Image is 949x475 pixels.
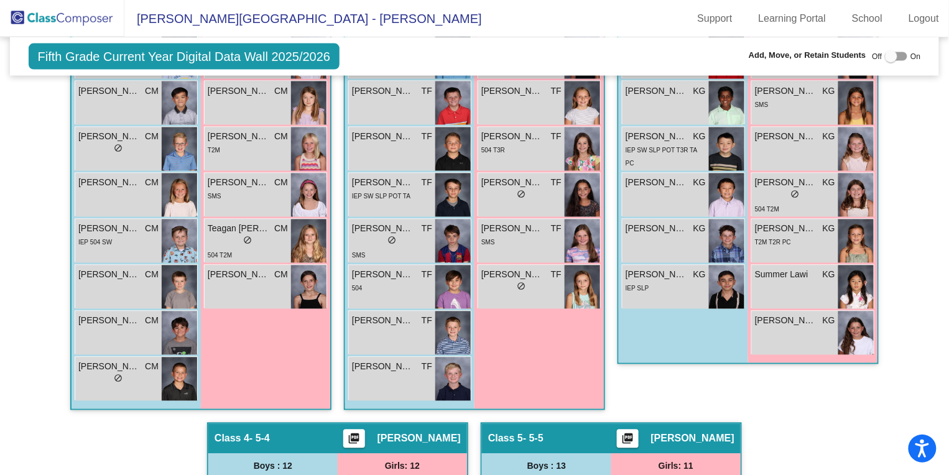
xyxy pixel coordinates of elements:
[910,51,920,62] span: On
[755,177,817,190] span: [PERSON_NAME]
[387,236,396,245] span: do_not_disturb_alt
[208,177,270,190] span: [PERSON_NAME]
[274,85,288,98] span: CM
[274,131,288,144] span: CM
[626,223,688,236] span: [PERSON_NAME]
[422,361,432,374] span: TF
[481,239,495,246] span: SMS
[78,223,141,236] span: [PERSON_NAME]
[481,269,544,282] span: [PERSON_NAME]
[693,177,706,190] span: KG
[145,269,159,282] span: CM
[481,131,544,144] span: [PERSON_NAME]
[352,223,414,236] span: [PERSON_NAME]
[422,223,432,236] span: TF
[755,85,817,98] span: [PERSON_NAME]
[481,177,544,190] span: [PERSON_NAME]
[620,433,635,450] mat-icon: picture_as_pdf
[488,433,523,445] span: Class 5
[208,193,221,200] span: SMS
[626,285,649,292] span: IEP SLP
[481,147,505,154] span: 504 T3R
[78,315,141,328] span: [PERSON_NAME]
[481,85,544,98] span: [PERSON_NAME]
[422,315,432,328] span: TF
[114,374,123,383] span: do_not_disturb_alt
[517,282,525,291] span: do_not_disturb_alt
[823,223,835,236] span: KG
[274,269,288,282] span: CM
[422,269,432,282] span: TF
[352,131,414,144] span: [PERSON_NAME]
[551,269,562,282] span: TF
[523,433,544,445] span: - 5-5
[78,239,112,246] span: IEP 504 SW
[823,85,835,98] span: KG
[145,315,159,328] span: CM
[78,269,141,282] span: [PERSON_NAME]
[29,44,340,70] span: Fifth Grade Current Year Digital Data Wall 2025/2026
[626,85,688,98] span: [PERSON_NAME]
[422,177,432,190] span: TF
[651,433,734,445] span: [PERSON_NAME]
[755,315,817,328] span: [PERSON_NAME]
[617,430,639,448] button: Print Students Details
[352,85,414,98] span: [PERSON_NAME]
[274,223,288,236] span: CM
[243,236,252,245] span: do_not_disturb_alt
[693,269,706,282] span: KG
[352,269,414,282] span: [PERSON_NAME]
[114,144,123,153] span: do_not_disturb_alt
[215,433,249,445] span: Class 4
[755,206,779,213] span: 504 T2M
[823,269,835,282] span: KG
[755,131,817,144] span: [PERSON_NAME]
[626,147,697,167] span: IEP SW SLP POT T3R TA PC
[755,101,769,108] span: SMS
[755,223,817,236] span: [PERSON_NAME]
[352,252,366,259] span: SMS
[626,131,688,144] span: [PERSON_NAME]
[145,223,159,236] span: CM
[693,131,706,144] span: KG
[249,433,270,445] span: - 5-4
[749,9,836,29] a: Learning Portal
[352,315,414,328] span: [PERSON_NAME]
[823,177,835,190] span: KG
[551,223,562,236] span: TF
[78,131,141,144] span: [PERSON_NAME]
[78,85,141,98] span: [PERSON_NAME]
[274,177,288,190] span: CM
[346,433,361,450] mat-icon: picture_as_pdf
[208,223,270,236] span: Teagan [PERSON_NAME]
[352,285,363,292] span: 504
[693,85,706,98] span: KG
[208,147,220,154] span: T2M
[422,131,432,144] span: TF
[377,433,461,445] span: [PERSON_NAME]
[517,190,525,199] span: do_not_disturb_alt
[78,361,141,374] span: [PERSON_NAME]
[749,49,866,62] span: Add, Move, or Retain Students
[208,131,270,144] span: [PERSON_NAME]
[145,361,159,374] span: CM
[145,177,159,190] span: CM
[873,51,882,62] span: Off
[352,177,414,190] span: [PERSON_NAME]
[352,361,414,374] span: [PERSON_NAME]
[823,315,835,328] span: KG
[551,177,562,190] span: TF
[551,131,562,144] span: TF
[626,269,688,282] span: [PERSON_NAME]
[208,85,270,98] span: [PERSON_NAME]
[124,9,482,29] span: [PERSON_NAME][GEOGRAPHIC_DATA] - [PERSON_NAME]
[755,269,817,282] span: Summer Lawi
[352,193,410,200] span: IEP SW SLP POT TA
[551,85,562,98] span: TF
[145,85,159,98] span: CM
[823,131,835,144] span: KG
[693,223,706,236] span: KG
[422,85,432,98] span: TF
[688,9,743,29] a: Support
[755,239,791,246] span: T2M T2R PC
